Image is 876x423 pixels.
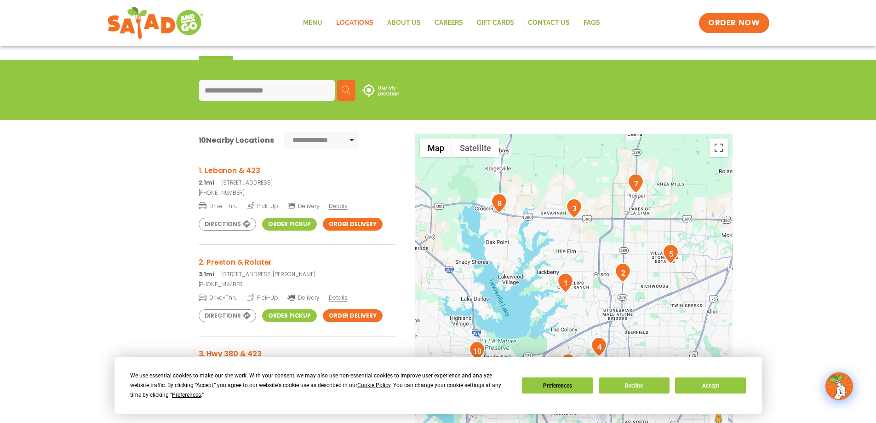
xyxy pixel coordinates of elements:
a: Order Delivery [323,218,383,231]
a: GIFT CARDS [470,12,521,34]
div: 2 [615,263,631,283]
span: Details [329,294,347,301]
strong: 2.1mi [199,179,214,186]
a: Menu [296,12,329,34]
a: [PHONE_NUMBER] [199,189,396,197]
a: Directions [199,218,256,231]
nav: Menu [296,12,607,34]
a: 2. Preston & Rolater 3.1mi[STREET_ADDRESS][PERSON_NAME] [199,256,396,278]
div: 1 [557,273,573,293]
div: 6 [560,353,576,373]
div: 3 [566,198,582,218]
span: Pick-Up [247,293,278,302]
img: use-location.svg [362,84,399,97]
img: new-SAG-logo-768×292 [107,5,204,41]
a: Careers [428,12,470,34]
div: 10 [469,341,485,361]
span: 10 [199,135,206,145]
button: Decline [599,377,670,394]
button: Toggle fullscreen view [710,139,728,157]
a: Locations [329,12,380,34]
span: Drive-Thru [199,201,238,210]
div: 5 [663,244,679,264]
button: Accept [675,377,746,394]
a: Order Pickup [262,218,317,231]
a: FAQs [577,12,607,34]
a: Drive-Thru Pick-Up Delivery Details [199,290,396,302]
div: Nearby Locations [199,134,274,146]
img: search.svg [342,86,351,95]
div: We use essential cookies to make our site work. With your consent, we may also use non-essential ... [130,371,511,400]
div: 7 [628,174,644,193]
img: wpChatIcon [826,373,852,399]
a: 1. Lebanon & 423 2.1mi[STREET_ADDRESS] [199,165,396,187]
a: Contact Us [521,12,577,34]
span: Details [329,202,347,210]
span: Pick-Up [247,201,278,210]
a: About Us [380,12,428,34]
a: Order Delivery [323,309,383,322]
span: Drive-Thru [199,293,238,302]
p: [STREET_ADDRESS][PERSON_NAME] [199,270,396,278]
a: ORDER NOW [699,13,769,33]
a: 3. Hwy 380 & 423 5.8mi[STREET_ADDRESS] [199,348,396,370]
span: Cookie Policy [357,382,390,388]
p: [STREET_ADDRESS] [199,179,396,187]
span: Delivery [287,202,319,210]
h3: 3. Hwy 380 & 423 [199,348,396,359]
button: Show street map [420,139,452,157]
span: ORDER NOW [708,17,760,29]
button: Preferences [522,377,593,394]
span: Preferences [172,392,201,398]
div: Cookie Consent Prompt [115,357,762,414]
a: Order Pickup [262,309,317,322]
strong: 3.1mi [199,270,214,278]
a: [PHONE_NUMBER] [199,280,396,289]
div: 4 [591,337,607,357]
h3: 2. Preston & Rolater [199,256,396,268]
div: 8 [491,193,507,213]
span: Delivery [287,294,319,302]
a: Drive-Thru Pick-Up Delivery Details [199,199,396,210]
a: Directions [199,309,256,322]
h3: 1. Lebanon & 423 [199,165,396,176]
button: Show satellite imagery [452,139,499,157]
